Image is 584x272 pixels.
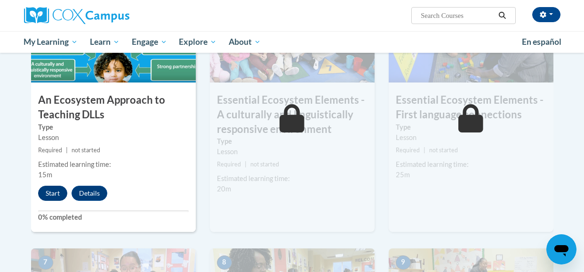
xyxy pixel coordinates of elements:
[396,159,546,170] div: Estimated learning time:
[173,31,223,53] a: Explore
[31,93,196,122] h3: An Ecosystem Approach to Teaching DLLs
[38,122,189,132] label: Type
[179,36,216,48] span: Explore
[38,256,53,270] span: 7
[217,173,368,184] div: Estimated learning time:
[38,186,67,201] button: Start
[38,159,189,170] div: Estimated learning time:
[396,147,420,154] span: Required
[38,171,52,179] span: 15m
[389,93,553,122] h3: Essential Ecosystem Elements - First language connections
[546,234,576,264] iframe: Button to launch messaging window
[396,122,546,132] label: Type
[72,147,100,154] span: not started
[18,31,84,53] a: My Learning
[126,31,173,53] a: Engage
[217,136,368,147] label: Type
[38,212,189,223] label: 0% completed
[38,147,62,154] span: Required
[210,93,375,136] h3: Essential Ecosystem Elements - A culturally and linguistically responsive environment
[522,37,561,47] span: En español
[396,171,410,179] span: 25m
[245,161,247,168] span: |
[84,31,126,53] a: Learn
[24,36,78,48] span: My Learning
[217,161,241,168] span: Required
[223,31,267,53] a: About
[532,7,560,22] button: Account Settings
[217,185,231,193] span: 20m
[24,7,129,24] img: Cox Campus
[38,132,189,143] div: Lesson
[72,186,107,201] button: Details
[229,36,261,48] span: About
[396,132,546,143] div: Lesson
[17,31,568,53] div: Main menu
[24,7,193,24] a: Cox Campus
[495,10,509,21] button: Search
[429,147,458,154] span: not started
[396,256,411,270] span: 9
[424,147,425,154] span: |
[420,10,495,21] input: Search Courses
[217,147,368,157] div: Lesson
[516,32,568,52] a: En español
[132,36,167,48] span: Engage
[66,147,68,154] span: |
[90,36,120,48] span: Learn
[217,256,232,270] span: 8
[250,161,279,168] span: not started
